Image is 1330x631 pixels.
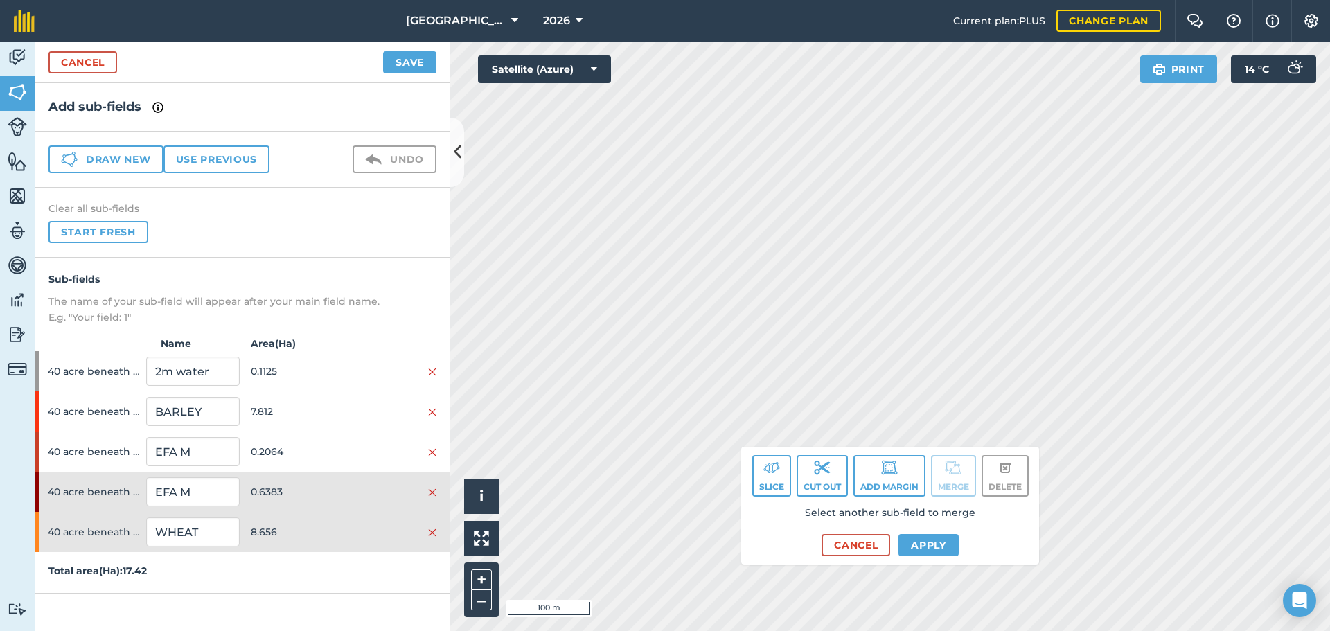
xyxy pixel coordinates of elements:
[478,55,611,83] button: Satellite (Azure)
[48,565,147,577] strong: Total area ( Ha ): 17.42
[14,10,35,32] img: fieldmargin Logo
[1245,55,1269,83] span: 14 ° C
[428,447,436,458] img: svg+xml;base64,PHN2ZyB4bWxucz0iaHR0cDovL3d3dy53My5vcmcvMjAwMC9zdmciIHdpZHRoPSIyMiIgaGVpZ2h0PSIzMC...
[242,336,450,351] strong: Area ( Ha )
[8,151,27,172] img: svg+xml;base64,PHN2ZyB4bWxucz0iaHR0cDovL3d3dy53My5vcmcvMjAwMC9zdmciIHdpZHRoPSI1NiIgaGVpZ2h0PSI2MC...
[1153,61,1166,78] img: svg+xml;base64,PHN2ZyB4bWxucz0iaHR0cDovL3d3dy53My5vcmcvMjAwMC9zdmciIHdpZHRoPSIxOSIgaGVpZ2h0PSIyNC...
[251,438,344,465] span: 0.2064
[163,145,269,173] button: Use previous
[428,527,436,538] img: svg+xml;base64,PHN2ZyB4bWxucz0iaHR0cDovL3d3dy53My5vcmcvMjAwMC9zdmciIHdpZHRoPSIyMiIgaGVpZ2h0PSIzMC...
[8,290,27,310] img: svg+xml;base64,PD94bWwgdmVyc2lvbj0iMS4wIiBlbmNvZGluZz0idXRmLTgiPz4KPCEtLSBHZW5lcmF0b3I6IEFkb2JlIE...
[1225,14,1242,28] img: A question mark icon
[1280,55,1308,83] img: svg+xml;base64,PD94bWwgdmVyc2lvbj0iMS4wIiBlbmNvZGluZz0idXRmLTgiPz4KPCEtLSBHZW5lcmF0b3I6IEFkb2JlIE...
[48,145,163,173] button: Draw new
[35,512,450,552] div: 40 acre beneath bungalow8.656
[1056,10,1161,32] a: Change plan
[982,455,1029,497] button: Delete
[428,407,436,418] img: svg+xml;base64,PHN2ZyB4bWxucz0iaHR0cDovL3d3dy53My5vcmcvMjAwMC9zdmciIHdpZHRoPSIyMiIgaGVpZ2h0PSIzMC...
[1187,14,1203,28] img: Two speech bubbles overlapping with the left bubble in the forefront
[1231,55,1316,83] button: 14 °C
[48,272,436,287] h4: Sub-fields
[474,531,489,546] img: Four arrows, one pointing top left, one top right, one bottom right and the last bottom left
[48,519,141,545] span: 40 acre beneath bungalow
[48,294,436,309] p: The name of your sub-field will appear after your main field name.
[8,82,27,103] img: svg+xml;base64,PHN2ZyB4bWxucz0iaHR0cDovL3d3dy53My5vcmcvMjAwMC9zdmciIHdpZHRoPSI1NiIgaGVpZ2h0PSI2MC...
[48,97,436,117] h2: Add sub-fields
[471,569,492,590] button: +
[406,12,506,29] span: [GEOGRAPHIC_DATA]
[8,255,27,276] img: svg+xml;base64,PD94bWwgdmVyc2lvbj0iMS4wIiBlbmNvZGluZz0idXRmLTgiPz4KPCEtLSBHZW5lcmF0b3I6IEFkb2JlIE...
[931,455,976,497] button: Merge
[8,359,27,379] img: svg+xml;base64,PD94bWwgdmVyc2lvbj0iMS4wIiBlbmNvZGluZz0idXRmLTgiPz4KPCEtLSBHZW5lcmF0b3I6IEFkb2JlIE...
[898,534,959,556] button: Apply
[999,459,1011,476] img: svg+xml;base64,PHN2ZyB4bWxucz0iaHR0cDovL3d3dy53My5vcmcvMjAwMC9zdmciIHdpZHRoPSIxOCIgaGVpZ2h0PSIyNC...
[1140,55,1218,83] button: Print
[251,398,344,425] span: 7.812
[35,472,450,512] div: 40 acre beneath bungalow0.6383
[48,358,141,384] span: 40 acre beneath bungalow
[251,519,344,545] span: 8.656
[814,459,831,476] img: svg+xml;base64,PD94bWwgdmVyc2lvbj0iMS4wIiBlbmNvZGluZz0idXRmLTgiPz4KPCEtLSBHZW5lcmF0b3I6IEFkb2JlIE...
[945,459,961,476] img: svg+xml;base64,PD94bWwgdmVyc2lvbj0iMS4wIiBlbmNvZGluZz0idXRmLTgiPz4KPCEtLSBHZW5lcmF0b3I6IEFkb2JlIE...
[763,459,780,476] img: svg+xml;base64,PD94bWwgdmVyc2lvbj0iMS4wIiBlbmNvZGluZz0idXRmLTgiPz4KPCEtLSBHZW5lcmF0b3I6IEFkb2JlIE...
[1283,584,1316,617] div: Open Intercom Messenger
[752,455,791,497] button: Slice
[881,459,898,476] img: svg+xml;base64,PD94bWwgdmVyc2lvbj0iMS4wIiBlbmNvZGluZz0idXRmLTgiPz4KPCEtLSBHZW5lcmF0b3I6IEFkb2JlIE...
[152,99,163,116] img: svg+xml;base64,PHN2ZyB4bWxucz0iaHR0cDovL3d3dy53My5vcmcvMjAwMC9zdmciIHdpZHRoPSIxNyIgaGVpZ2h0PSIxNy...
[8,47,27,68] img: svg+xml;base64,PD94bWwgdmVyc2lvbj0iMS4wIiBlbmNvZGluZz0idXRmLTgiPz4KPCEtLSBHZW5lcmF0b3I6IEFkb2JlIE...
[35,391,450,432] div: 40 acre beneath bungalow7.812
[365,151,382,168] img: svg+xml;base64,PD94bWwgdmVyc2lvbj0iMS4wIiBlbmNvZGluZz0idXRmLTgiPz4KPCEtLSBHZW5lcmF0b3I6IEFkb2JlIE...
[48,398,141,425] span: 40 acre beneath bungalow
[822,534,890,556] button: Cancel
[353,145,436,173] button: Undo
[464,479,499,514] button: i
[953,13,1045,28] span: Current plan : PLUS
[797,455,848,497] button: Cut out
[48,202,436,215] h4: Clear all sub-fields
[8,186,27,206] img: svg+xml;base64,PHN2ZyB4bWxucz0iaHR0cDovL3d3dy53My5vcmcvMjAwMC9zdmciIHdpZHRoPSI1NiIgaGVpZ2h0PSI2MC...
[48,51,117,73] a: Cancel
[428,366,436,377] img: svg+xml;base64,PHN2ZyB4bWxucz0iaHR0cDovL3d3dy53My5vcmcvMjAwMC9zdmciIHdpZHRoPSIyMiIgaGVpZ2h0PSIzMC...
[251,479,344,505] span: 0.6383
[8,220,27,241] img: svg+xml;base64,PD94bWwgdmVyc2lvbj0iMS4wIiBlbmNvZGluZz0idXRmLTgiPz4KPCEtLSBHZW5lcmF0b3I6IEFkb2JlIE...
[471,590,492,610] button: –
[48,310,436,325] p: E.g. "Your field: 1"
[251,358,344,384] span: 0.1125
[48,438,141,465] span: 40 acre beneath bungalow
[35,351,450,391] div: 40 acre beneath bungalow0.1125
[428,487,436,498] img: svg+xml;base64,PHN2ZyB4bWxucz0iaHR0cDovL3d3dy53My5vcmcvMjAwMC9zdmciIHdpZHRoPSIyMiIgaGVpZ2h0PSIzMC...
[1303,14,1320,28] img: A cog icon
[8,324,27,345] img: svg+xml;base64,PD94bWwgdmVyc2lvbj0iMS4wIiBlbmNvZGluZz0idXRmLTgiPz4KPCEtLSBHZW5lcmF0b3I6IEFkb2JlIE...
[48,479,141,505] span: 40 acre beneath bungalow
[543,12,570,29] span: 2026
[1266,12,1279,29] img: svg+xml;base64,PHN2ZyB4bWxucz0iaHR0cDovL3d3dy53My5vcmcvMjAwMC9zdmciIHdpZHRoPSIxNyIgaGVpZ2h0PSIxNy...
[48,221,148,243] button: Start fresh
[139,336,242,351] strong: Name
[383,51,436,73] button: Save
[752,505,1028,520] p: Select another sub-field to merge
[479,488,484,505] span: i
[8,117,27,136] img: svg+xml;base64,PD94bWwgdmVyc2lvbj0iMS4wIiBlbmNvZGluZz0idXRmLTgiPz4KPCEtLSBHZW5lcmF0b3I6IEFkb2JlIE...
[853,455,925,497] button: Add margin
[35,432,450,472] div: 40 acre beneath bungalow0.2064
[8,603,27,616] img: svg+xml;base64,PD94bWwgdmVyc2lvbj0iMS4wIiBlbmNvZGluZz0idXRmLTgiPz4KPCEtLSBHZW5lcmF0b3I6IEFkb2JlIE...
